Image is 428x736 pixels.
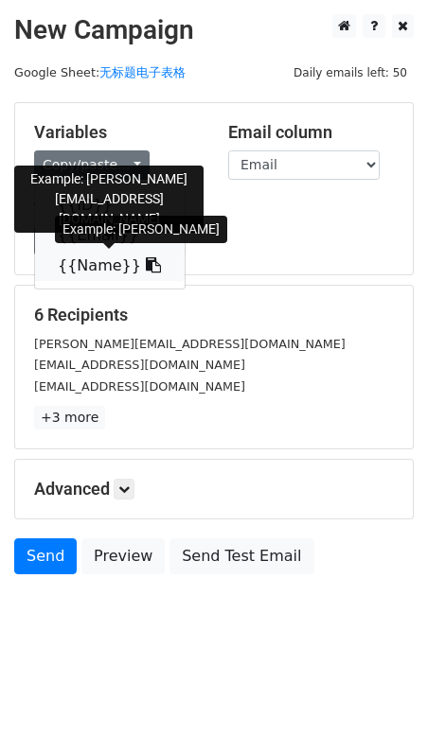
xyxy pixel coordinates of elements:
[34,122,200,143] h5: Variables
[333,645,428,736] div: 聊天小组件
[99,65,186,79] a: 无标题电子表格
[35,251,185,281] a: {{Name}}
[287,62,414,83] span: Daily emails left: 50
[287,65,414,79] a: Daily emails left: 50
[169,538,313,574] a: Send Test Email
[34,406,105,429] a: +3 more
[81,538,165,574] a: Preview
[34,337,346,351] small: [PERSON_NAME][EMAIL_ADDRESS][DOMAIN_NAME]
[34,305,394,325] h5: 6 Recipients
[34,379,245,394] small: [EMAIL_ADDRESS][DOMAIN_NAME]
[14,65,186,79] small: Google Sheet:
[228,122,394,143] h5: Email column
[14,14,414,46] h2: New Campaign
[14,166,204,233] div: Example: [PERSON_NAME][EMAIL_ADDRESS][DOMAIN_NAME]
[55,216,227,243] div: Example: [PERSON_NAME]
[34,358,245,372] small: [EMAIL_ADDRESS][DOMAIN_NAME]
[34,150,150,180] a: Copy/paste...
[14,538,77,574] a: Send
[34,479,394,499] h5: Advanced
[333,645,428,736] iframe: Chat Widget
